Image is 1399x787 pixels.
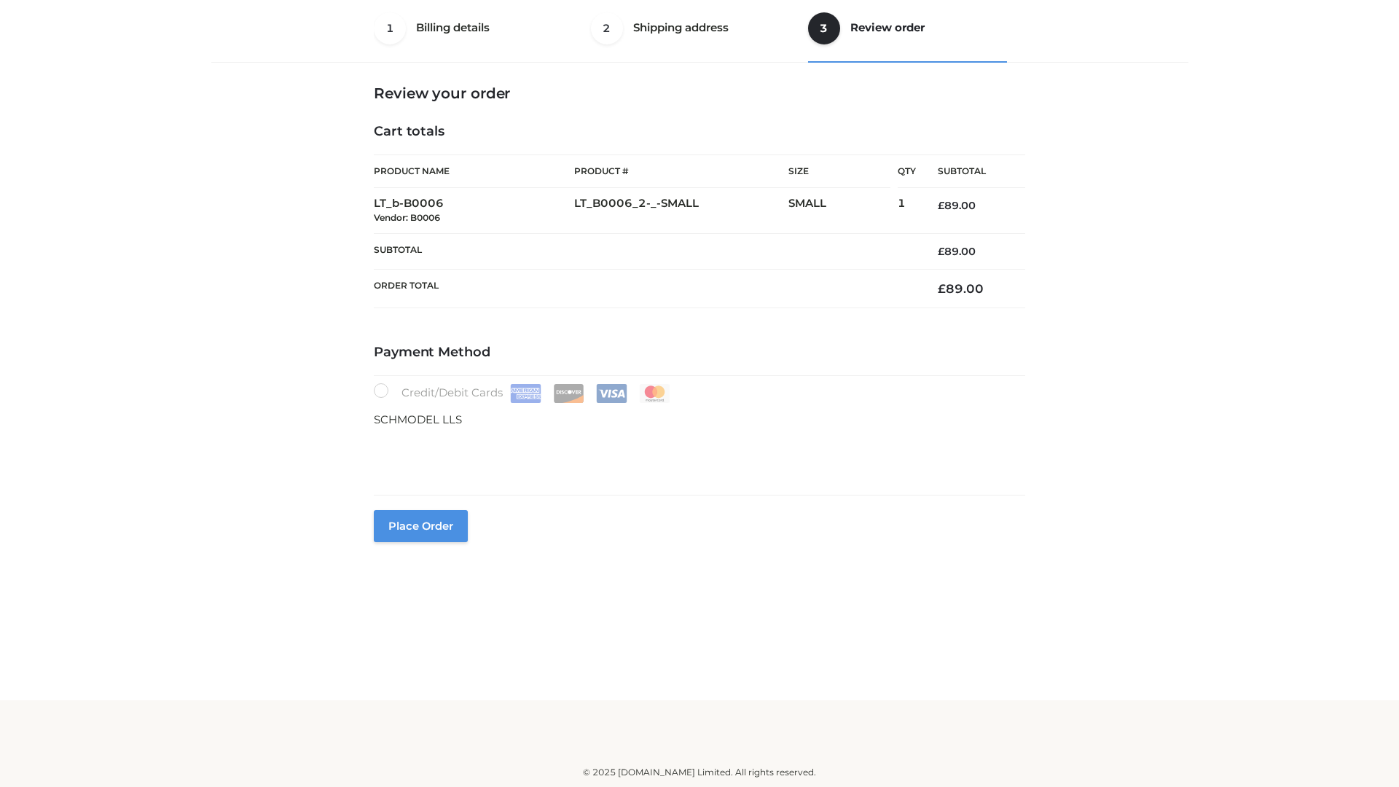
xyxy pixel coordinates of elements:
[374,510,468,542] button: Place order
[938,199,944,212] span: £
[374,188,574,234] td: LT_b-B0006
[574,154,788,188] th: Product #
[216,765,1183,780] div: © 2025 [DOMAIN_NAME] Limited. All rights reserved.
[374,85,1025,102] h3: Review your order
[374,410,1025,429] p: SCHMODEL LLS
[374,383,672,403] label: Credit/Debit Cards
[916,155,1025,188] th: Subtotal
[938,281,984,296] bdi: 89.00
[788,188,898,234] td: SMALL
[938,281,946,296] span: £
[639,384,670,403] img: Mastercard
[510,384,541,403] img: Amex
[374,154,574,188] th: Product Name
[898,154,916,188] th: Qty
[374,212,440,223] small: Vendor: B0006
[938,245,944,258] span: £
[898,188,916,234] td: 1
[553,384,584,403] img: Discover
[374,270,916,308] th: Order Total
[371,426,1022,479] iframe: Secure payment input frame
[374,233,916,269] th: Subtotal
[374,124,1025,140] h4: Cart totals
[596,384,627,403] img: Visa
[574,188,788,234] td: LT_B0006_2-_-SMALL
[938,199,976,212] bdi: 89.00
[938,245,976,258] bdi: 89.00
[788,155,890,188] th: Size
[374,345,1025,361] h4: Payment Method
